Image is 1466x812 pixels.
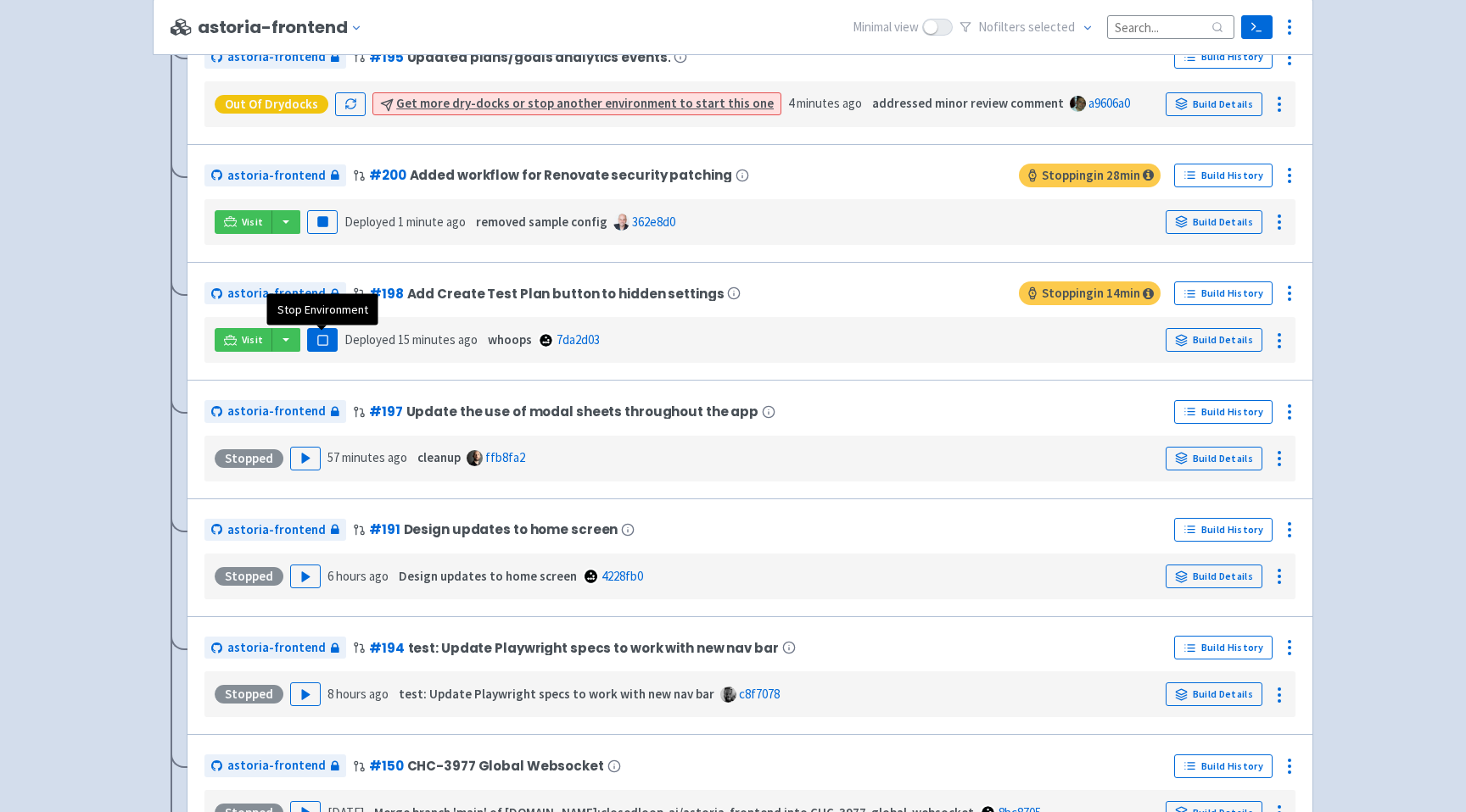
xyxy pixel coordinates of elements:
[407,286,725,301] span: Add Create Test Plan button to hidden settings
[215,210,272,234] a: Visit
[410,168,732,182] span: Added workflow for Renovate security patching
[1174,400,1273,424] a: Build History
[1166,565,1262,588] a: Build Details
[198,18,370,37] button: astoria-frontend
[1107,15,1234,38] input: Search...
[1166,210,1262,234] a: Build Details
[290,447,321,470] button: Play
[1166,447,1262,470] a: Build Details
[557,331,600,348] a: 7da2d03
[369,520,400,538] a: #191
[1241,15,1273,39] a: Terminal
[204,519,346,542] a: astoria-frontend
[1174,754,1273,778] a: Build History
[407,759,604,773] span: CHC-3977 Global Websocket
[204,164,346,187] a: astoria-frontend
[369,285,404,303] a: #198
[417,449,461,465] strong: cleanup
[1174,518,1273,542] a: Build History
[369,757,404,775] a: #150
[398,214,466,230] time: 1 minute ago
[215,449,283,468] div: Stopped
[344,331,478,348] span: Deployed
[396,95,774,111] u: Get more dry-docks or stop another environment to start this one
[978,18,1075,37] span: No filter s
[227,520,326,540] span: astoria-frontend
[1174,281,1273,305] a: Build History
[227,638,326,658] span: astoria-frontend
[227,166,326,186] span: astoria-frontend
[739,686,780,702] a: c8f7078
[307,210,338,234] button: Pause
[399,686,714,702] strong: test: Update Playwright specs to work with new nav bar
[227,284,326,303] span: astoria-frontend
[407,50,671,64] span: Updated plans/goals analytics events.
[1166,682,1262,706] a: Build Details
[872,95,1064,111] strong: addressed minor review comment
[602,568,643,584] a: 4228fb0
[327,686,389,702] time: 8 hours ago
[476,214,607,230] strong: removed sample config
[1019,164,1161,187] span: Stopping in 28 min
[204,46,346,69] a: astoria-frontend
[290,565,321,588] button: Play
[788,95,862,111] time: 4 minutes ago
[399,568,577,584] strong: Design updates to home screen
[204,637,346,659] a: astoria-frontend
[204,754,346,777] a: astoria-frontend
[227,756,326,776] span: astoria-frontend
[327,568,389,584] time: 6 hours ago
[369,403,403,420] a: #197
[215,328,272,352] a: Visit
[1174,45,1273,69] a: Build History
[242,215,264,229] span: Visit
[485,449,525,465] a: ffb8fa2
[406,404,759,419] span: Update the use of modal sheets throughout the app
[215,567,283,586] div: Stopped
[215,95,328,114] div: Out of Drydocks
[215,685,283,704] div: Stopped
[227,402,326,421] span: astoria-frontend
[1088,95,1130,111] a: a9606a0
[1174,164,1273,187] a: Build History
[1166,92,1262,116] a: Build Details
[488,331,532,348] strong: whoops
[290,682,321,706] button: Play
[204,400,346,423] a: astoria-frontend
[1166,328,1262,352] a: Build Details
[227,47,326,67] span: astoria-frontend
[242,333,264,347] span: Visit
[1174,636,1273,659] a: Build History
[1019,281,1161,305] span: Stopping in 14 min
[398,331,478,348] time: 15 minutes ago
[307,328,338,352] button: Pause
[204,282,346,305] a: astoria-frontend
[327,449,407,465] time: 57 minutes ago
[369,639,405,657] a: #194
[404,522,618,537] span: Design updates to home screen
[1028,19,1075,35] span: selected
[369,48,404,66] a: #195
[408,641,779,655] span: test: Update Playwright specs to work with new nav bar
[632,214,675,230] a: 362e8d0
[853,18,919,37] span: Minimal view
[344,214,466,230] span: Deployed
[369,166,406,184] a: #200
